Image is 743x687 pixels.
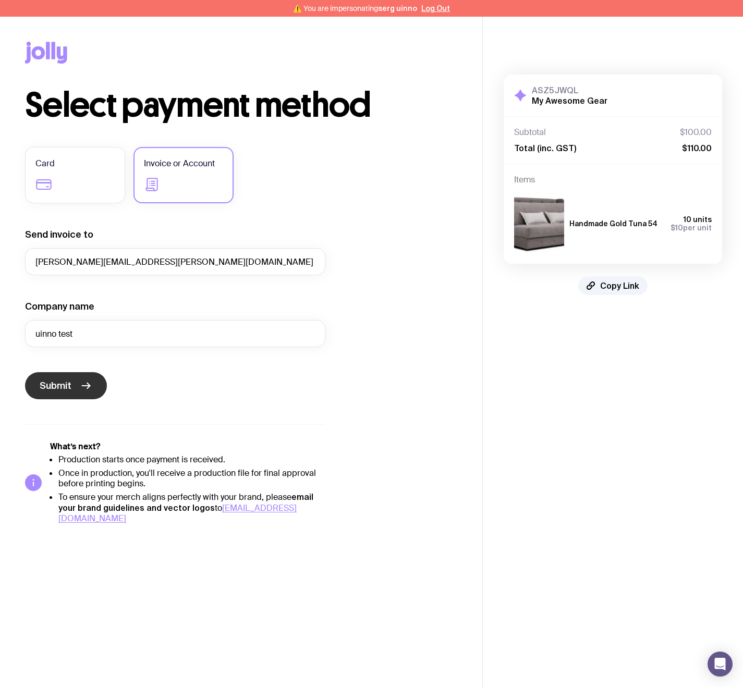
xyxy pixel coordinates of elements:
a: [EMAIL_ADDRESS][DOMAIN_NAME] [58,502,297,524]
span: 10 units [684,215,712,224]
span: Submit [40,379,71,392]
span: Copy Link [600,280,639,291]
span: $100.00 [680,127,712,138]
label: Send invoice to [25,228,93,241]
div: Open Intercom Messenger [708,652,733,677]
button: Copy Link [578,276,648,295]
span: Invoice or Account [144,157,215,170]
span: $110.00 [682,143,712,153]
span: ⚠️ You are impersonating [293,4,417,13]
span: Subtotal [514,127,546,138]
li: Once in production, you'll receive a production file for final approval before printing begins. [58,468,325,489]
span: per unit [671,224,712,232]
button: Log Out [421,4,450,13]
h4: Items [514,175,712,185]
input: accounts@company.com [25,248,325,275]
label: Company name [25,300,94,313]
h2: My Awesome Gear [532,95,607,106]
h3: ASZ5JWQL [532,85,607,95]
span: Card [35,157,55,170]
h1: Select payment method [25,89,457,122]
span: $10 [671,224,683,232]
span: serg uinno [378,4,417,13]
li: Production starts once payment is received. [58,455,325,465]
li: To ensure your merch aligns perfectly with your brand, please to [58,492,325,524]
input: Your company name [25,320,325,347]
h3: Handmade Gold Tuna 54 [569,219,657,228]
span: Total (inc. GST) [514,143,576,153]
button: Submit [25,372,107,399]
h5: What’s next? [50,441,325,452]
